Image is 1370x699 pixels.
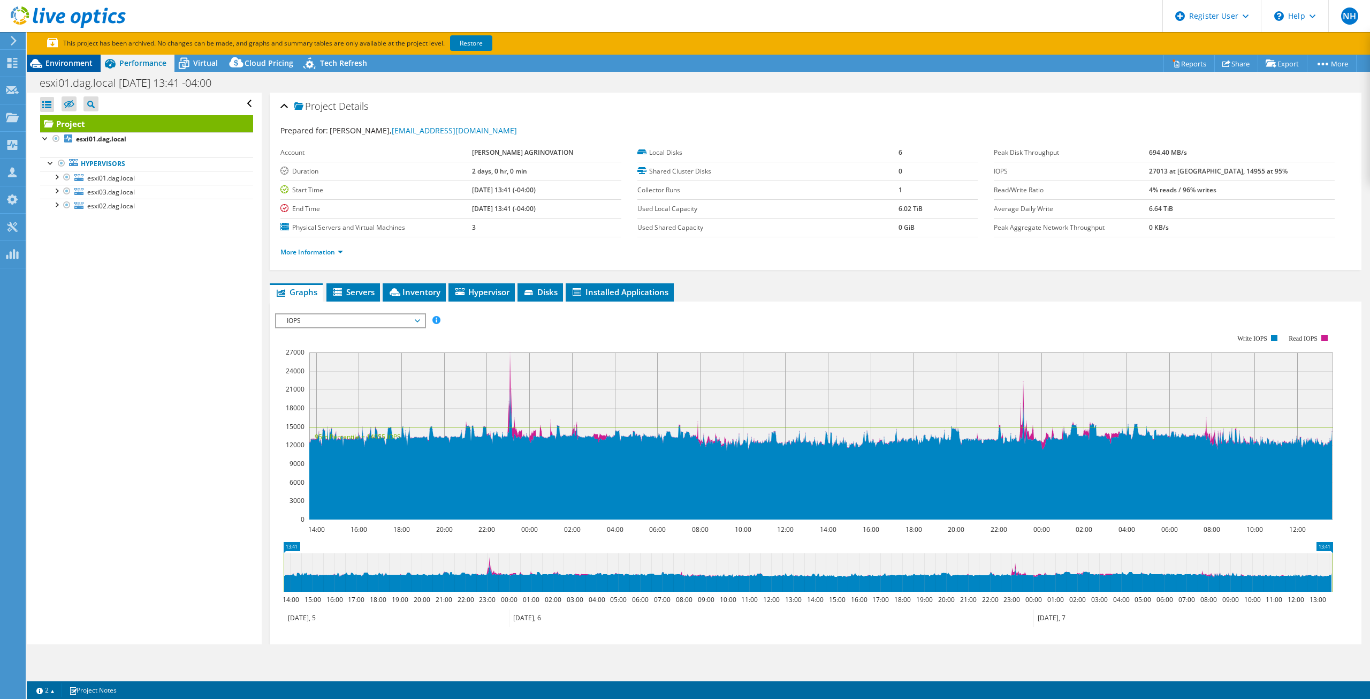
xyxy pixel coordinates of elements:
label: Prepared for: [280,125,328,136]
label: Peak Aggregate Network Throughput [994,222,1149,233]
span: Graphs [275,287,317,297]
text: 02:00 [1076,525,1092,534]
b: 6.02 TiB [899,204,923,213]
span: IOPS [281,314,419,327]
label: Shared Cluster Disks [637,166,899,177]
text: 10:00 [720,595,736,604]
text: 14:00 [283,595,299,604]
text: 18:00 [905,525,922,534]
text: 21:00 [960,595,977,604]
text: 12000 [286,440,305,449]
a: More [1307,55,1357,72]
text: 18000 [286,403,305,412]
b: 2 days, 0 hr, 0 min [472,167,527,176]
text: 01:00 [1047,595,1064,604]
label: Read/Write Ratio [994,185,1149,196]
span: Tech Refresh [320,58,367,68]
a: Project [40,115,253,132]
text: 04:00 [1118,525,1135,534]
a: Share [1214,55,1258,72]
label: Collector Runs [637,185,899,196]
text: 07:00 [654,595,671,604]
label: Used Shared Capacity [637,222,899,233]
text: 14:00 [820,525,836,534]
text: 18:00 [894,595,911,604]
b: 0 GiB [899,223,915,232]
text: 06:00 [632,595,649,604]
text: 19:00 [916,595,933,604]
span: Project [294,101,336,112]
text: 16:00 [351,525,367,534]
b: 4% reads / 96% writes [1149,185,1216,194]
b: 0 KB/s [1149,223,1169,232]
b: 1 [899,185,902,194]
text: 27000 [286,348,305,357]
a: [EMAIL_ADDRESS][DOMAIN_NAME] [392,125,517,136]
text: 12:00 [777,525,794,534]
label: Duration [280,166,472,177]
a: esxi01.dag.local [40,171,253,185]
a: esxi02.dag.local [40,199,253,213]
span: Details [339,100,368,112]
a: Export [1258,55,1307,72]
span: Inventory [388,287,440,297]
text: 05:00 [610,595,627,604]
text: 10:00 [1246,525,1263,534]
text: 20:00 [436,525,453,534]
text: 13:00 [1310,595,1326,604]
b: 0 [899,167,902,176]
p: This project has been archived. No changes can be made, and graphs and summary tables are only av... [47,37,572,49]
text: 20:00 [414,595,430,604]
text: 06:00 [1161,525,1178,534]
text: 14:00 [807,595,824,604]
span: esxi01.dag.local [87,174,135,183]
svg: \n [1274,11,1284,21]
span: Environment [45,58,93,68]
text: 05:00 [1135,595,1151,604]
b: 6.64 TiB [1149,204,1173,213]
text: 00:00 [1033,525,1050,534]
span: Servers [332,287,375,297]
text: 06:00 [1156,595,1173,604]
a: esxi03.dag.local [40,185,253,199]
text: 09:00 [1222,595,1239,604]
text: 22:00 [982,595,999,604]
text: 08:00 [1200,595,1217,604]
text: 19:00 [392,595,408,604]
text: 24000 [286,366,305,375]
span: Hypervisor [454,287,509,297]
b: [PERSON_NAME] AGRINOVATION [472,148,573,157]
text: 03:00 [1091,595,1108,604]
text: 22:00 [458,595,474,604]
label: Average Daily Write [994,204,1149,214]
a: Hypervisors [40,157,253,171]
text: 17:00 [872,595,889,604]
span: Performance [119,58,166,68]
b: 6 [899,148,902,157]
text: 16:00 [863,525,879,534]
span: esxi03.dag.local [87,187,135,197]
span: Disks [523,287,558,297]
text: Write IOPS [1237,335,1267,342]
a: Project Notes [62,683,124,697]
text: 15:00 [829,595,846,604]
text: 08:00 [1204,525,1220,534]
text: 23:00 [1003,595,1020,604]
text: 11:00 [741,595,758,604]
text: 02:00 [564,525,581,534]
span: Cloud Pricing [245,58,293,68]
text: 12:00 [1288,595,1304,604]
text: 18:00 [393,525,410,534]
label: Local Disks [637,147,899,158]
text: 17:00 [348,595,364,604]
label: IOPS [994,166,1149,177]
span: NH [1341,7,1358,25]
b: [DATE] 13:41 (-04:00) [472,185,536,194]
b: 694.40 MB/s [1149,148,1187,157]
b: [DATE] 13:41 (-04:00) [472,204,536,213]
text: 22:00 [991,525,1007,534]
text: 16:00 [326,595,343,604]
label: Account [280,147,472,158]
label: Used Local Capacity [637,204,899,214]
text: 22:00 [478,525,495,534]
